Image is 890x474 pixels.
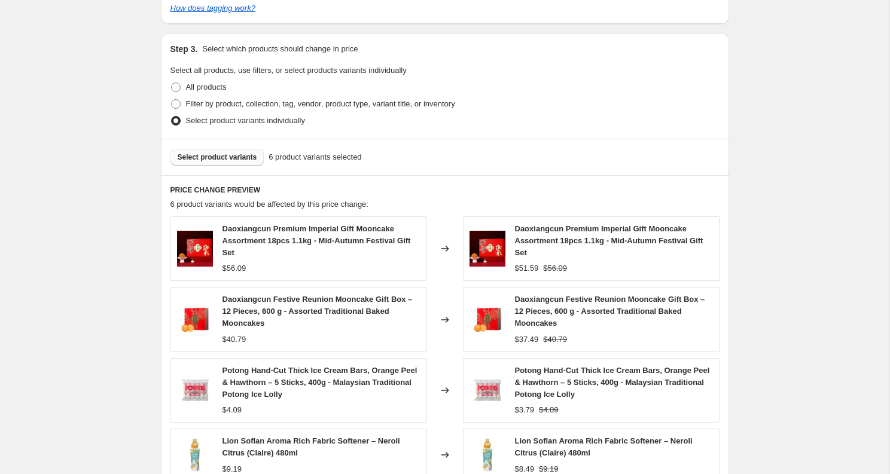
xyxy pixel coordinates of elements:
[177,231,213,267] img: 1_40949d20-2bf2-475e-b50a-af5edc9b8ca8_80x.jpg
[170,149,264,166] button: Select product variants
[170,4,255,13] a: How does tagging work?
[543,262,567,274] strike: $56.09
[470,372,505,408] img: 1_a89a68c8-69d1-43ba-993a-a5ebe676cbdf_80x.jpg
[515,295,705,328] span: Daoxiangcun Festive Reunion Mooncake Gift Box – 12 Pieces, 600 g - Assorted Traditional Baked Moo...
[222,436,400,457] span: Lion Soflan Aroma Rich Fabric Softener – Neroli Citrus (Claire) 480ml
[177,302,213,338] img: 1_2e81e4b7-f31b-467a-b595-b1523c5893af_80x.jpg
[515,436,693,457] span: Lion Soflan Aroma Rich Fabric Softener – Neroli Citrus (Claire) 480ml
[202,43,358,55] p: Select which products should change in price
[170,66,407,75] span: Select all products, use filters, or select products variants individually
[515,334,539,345] div: $37.49
[170,43,198,55] h2: Step 3.
[178,152,257,162] span: Select product variants
[186,116,305,125] span: Select product variants individually
[222,295,413,328] span: Daoxiangcun Festive Reunion Mooncake Gift Box – 12 Pieces, 600 g - Assorted Traditional Baked Moo...
[470,437,505,473] img: 1_b12865fd-9006-41f7-8f22-ffebb6b98e1e_80x.jpg
[222,404,242,416] div: $4.09
[269,151,361,163] span: 6 product variants selected
[515,404,535,416] div: $3.79
[470,302,505,338] img: 1_2e81e4b7-f31b-467a-b595-b1523c5893af_80x.jpg
[515,366,710,399] span: Potong Hand-Cut Thick Ice Cream Bars, Orange Peel & Hawthorn – 5 Sticks, 400g - Malaysian Traditi...
[539,404,559,416] strike: $4.09
[222,334,246,345] div: $40.79
[186,82,227,91] span: All products
[222,366,417,399] span: Potong Hand-Cut Thick Ice Cream Bars, Orange Peel & Hawthorn – 5 Sticks, 400g - Malaysian Traditi...
[543,334,567,345] strike: $40.79
[177,372,213,408] img: 1_a89a68c8-69d1-43ba-993a-a5ebe676cbdf_80x.jpg
[515,224,703,257] span: Daoxiangcun Premium Imperial Gift Mooncake Assortment 18pcs 1.1kg - Mid-Autumn Festival Gift Set
[170,200,368,209] span: 6 product variants would be affected by this price change:
[222,224,411,257] span: Daoxiangcun Premium Imperial Gift Mooncake Assortment 18pcs 1.1kg - Mid-Autumn Festival Gift Set
[222,262,246,274] div: $56.09
[170,185,720,195] h6: PRICE CHANGE PREVIEW
[177,437,213,473] img: 1_b12865fd-9006-41f7-8f22-ffebb6b98e1e_80x.jpg
[470,231,505,267] img: 1_40949d20-2bf2-475e-b50a-af5edc9b8ca8_80x.jpg
[515,262,539,274] div: $51.59
[186,99,455,108] span: Filter by product, collection, tag, vendor, product type, variant title, or inventory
